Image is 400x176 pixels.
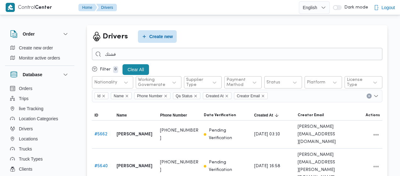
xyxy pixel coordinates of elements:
div: Status [266,80,280,85]
button: Orders [8,83,72,94]
button: Trucks [8,144,72,154]
p: Pending Verification [209,127,249,142]
span: Name [114,93,124,99]
button: Remove Name from selection in this group [125,94,129,98]
button: Create new [138,30,177,43]
span: Phone Number [137,93,163,99]
svg: Sorted in descending order [274,113,279,118]
button: Create new order [8,43,72,53]
span: Dark mode [342,5,368,10]
h2: Drivers [103,31,128,42]
button: Open list of options [374,94,379,99]
span: Created At [203,92,231,99]
span: Truck Types [19,155,43,163]
button: Monitor active orders [8,53,72,63]
button: Logout [371,1,397,14]
button: Phone Number [157,110,201,120]
button: Database [10,71,69,78]
button: Drivers [96,4,117,11]
span: Id [97,93,100,99]
span: Location Categories [19,115,58,122]
button: Locations [8,134,72,144]
iframe: chat widget [6,151,26,170]
span: Create new order [19,44,53,52]
span: Orders [19,85,32,92]
input: Search... [92,48,382,60]
span: live Tracking [19,105,43,112]
span: [PHONE_NUMBER] [160,159,198,174]
div: Working Governerate [138,77,165,88]
p: Filter [100,67,111,72]
span: Qa Status [173,92,200,99]
span: [PHONE_NUMBER] [160,127,198,142]
span: Creator Email [234,92,268,99]
div: Payment Method [226,77,246,88]
span: Name [117,113,127,118]
span: Creator Email [237,93,260,99]
span: [DATE] 16:58 [254,162,280,170]
button: Clear All [123,64,149,75]
b: [PERSON_NAME] [117,162,152,170]
button: Created AtSorted in descending order [252,110,295,120]
p: 0 [113,66,118,73]
button: Drivers [8,124,72,134]
b: [PERSON_NAME] [117,131,152,138]
span: Name [111,92,132,99]
button: Remove Qa Status from selection in this group [194,94,197,98]
h3: Database [23,71,42,78]
img: X8yXhbKr1z7QwAAAABJRU5ErkJggg== [6,3,15,12]
button: Clients [8,164,72,174]
button: Truck Types [8,154,72,164]
button: All actions [372,163,380,170]
button: Remove Creator Email from selection in this group [261,94,265,98]
button: Name [114,110,157,120]
span: Id [94,92,108,99]
button: ID [92,110,114,120]
a: #5640 [94,164,108,168]
div: Platform [307,80,325,85]
span: Created At; Sorted in descending order [254,113,273,118]
span: Drivers [19,125,33,133]
span: Locations [19,135,38,143]
span: Phone Number [160,113,187,118]
a: #5662 [94,132,107,136]
div: Supplier Type [186,77,206,88]
span: Logout [381,4,395,11]
span: Trucks [19,145,32,153]
span: [PERSON_NAME][EMAIL_ADDRESS][DOMAIN_NAME] [298,123,336,146]
button: Remove Created At from selection in this group [225,94,229,98]
span: Trips [19,95,29,102]
h3: Order [23,30,35,38]
div: Order [5,43,74,65]
span: Monitor active orders [19,54,60,62]
span: Creator Email [298,113,324,118]
span: [DATE] 03:10 [254,131,280,138]
span: ID [94,113,98,118]
span: Create new [149,33,173,40]
span: Phone Number [134,92,170,99]
button: live Tracking [8,104,72,114]
div: License Type [347,77,366,88]
button: Remove Id from selection in this group [102,94,106,98]
span: Qa Status [176,93,192,99]
button: Clear input [367,94,372,99]
p: Pending Verification [209,159,249,174]
button: Location Categories [8,114,72,124]
span: Data Verification [204,113,236,118]
button: Order [10,30,69,38]
b: Center [35,5,52,10]
button: Home [78,4,97,11]
div: Nationality [94,80,117,85]
button: All actions [372,131,380,139]
button: Remove Phone Number from selection in this group [164,94,168,98]
span: Created At [206,93,224,99]
button: Trips [8,94,72,104]
span: Actions [366,113,380,118]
